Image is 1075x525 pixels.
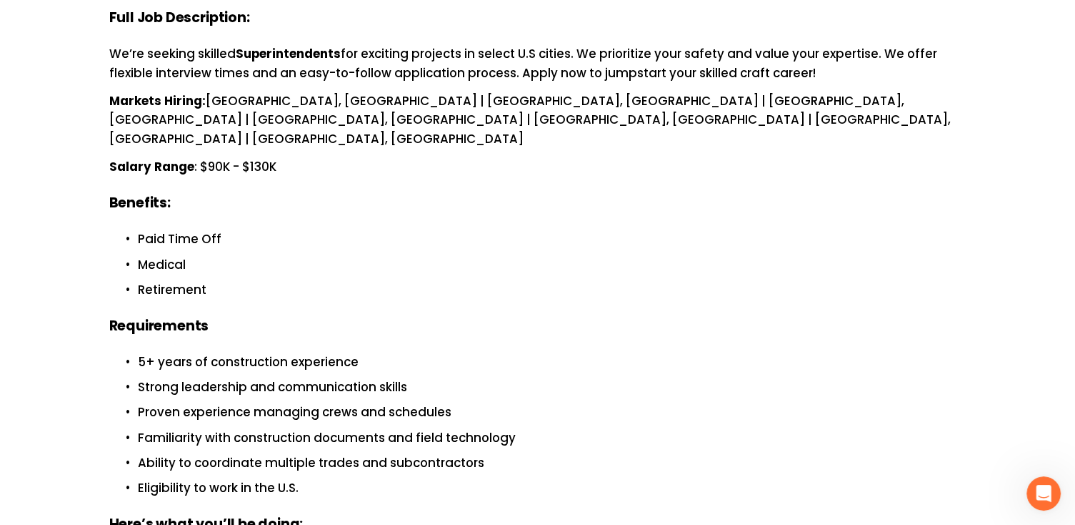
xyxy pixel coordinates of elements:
[138,453,966,473] p: Ability to coordinate multiple trades and subcontractors
[109,316,209,335] strong: Requirements
[138,403,966,422] p: Proven experience managing crews and schedules
[138,353,966,372] p: 5+ years of construction experience
[109,8,250,27] strong: Full Job Description:
[138,428,966,448] p: Familiarity with construction documents and field technology
[138,230,966,249] p: Paid Time Off
[109,92,966,149] p: [GEOGRAPHIC_DATA], [GEOGRAPHIC_DATA] | [GEOGRAPHIC_DATA], [GEOGRAPHIC_DATA] | [GEOGRAPHIC_DATA], ...
[109,92,206,109] strong: Markets Hiring:
[109,44,966,83] p: We’re seeking skilled for exciting projects in select U.S cities. We prioritize your safety and v...
[109,193,171,212] strong: Benefits:
[109,158,194,175] strong: Salary Range
[138,479,966,498] p: Eligibility to work in the U.S.
[1026,476,1061,511] iframe: Intercom live chat
[138,280,966,300] p: Retirement
[138,378,966,397] p: Strong leadership and communication skills
[236,45,341,62] strong: Superintendents
[109,157,966,177] p: : $90K - $130K
[138,255,966,275] p: Medical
